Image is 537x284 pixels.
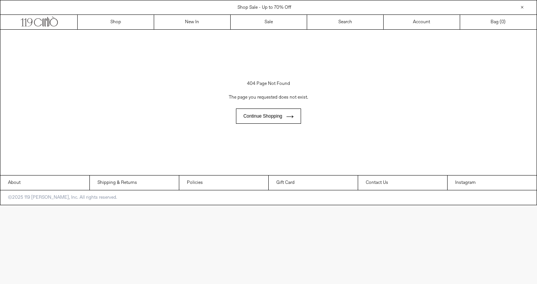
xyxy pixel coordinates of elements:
a: Policies [179,176,268,190]
a: Sale [231,15,307,29]
a: Bag () [460,15,537,29]
p: The page you requested does not exist. [21,90,516,105]
a: Instagram [448,176,537,190]
a: Search [307,15,384,29]
span: ) [501,19,505,26]
a: Account [384,15,460,29]
a: About [0,176,89,190]
a: Contact Us [358,176,447,190]
span: 0 [501,19,504,25]
a: Shipping & Returns [90,176,179,190]
a: Gift Card [269,176,358,190]
a: Shop [78,15,154,29]
p: ©2025 119 [PERSON_NAME], Inc. All rights reserved. [0,190,125,205]
a: New In [154,15,231,29]
a: Continue shopping [236,108,301,124]
h1: 404 Page Not Found [21,77,516,90]
a: Shop Sale - Up to 70% Off [237,5,291,11]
